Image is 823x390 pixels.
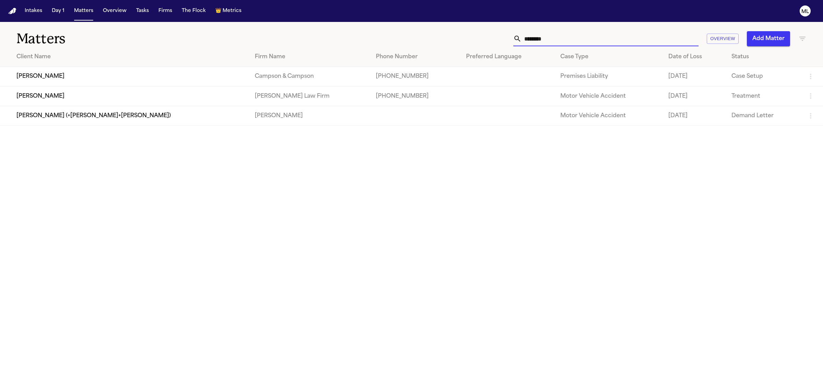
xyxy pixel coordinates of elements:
button: Matters [71,5,96,17]
td: [DATE] [663,86,726,106]
td: Motor Vehicle Accident [555,106,663,125]
button: Overview [100,5,129,17]
button: Firms [156,5,175,17]
td: [PERSON_NAME] [249,106,371,125]
div: Preferred Language [466,53,549,61]
button: Intakes [22,5,45,17]
td: Treatment [726,86,801,106]
td: [DATE] [663,106,726,125]
div: Date of Loss [668,53,720,61]
button: The Flock [179,5,208,17]
div: Phone Number [376,53,455,61]
td: [PERSON_NAME] Law Firm [249,86,371,106]
button: crownMetrics [213,5,244,17]
div: Case Type [560,53,657,61]
div: Client Name [16,53,244,61]
td: Premises Liability [555,67,663,86]
img: Finch Logo [8,8,16,14]
button: Day 1 [49,5,67,17]
a: Home [8,8,16,14]
td: [PHONE_NUMBER] [370,67,461,86]
td: Case Setup [726,67,801,86]
td: Campson & Campson [249,67,371,86]
td: Demand Letter [726,106,801,125]
button: Tasks [133,5,152,17]
div: Firm Name [255,53,365,61]
h1: Matters [16,30,253,47]
td: [DATE] [663,67,726,86]
button: Add Matter [747,31,790,46]
div: Status [731,53,796,61]
td: Motor Vehicle Accident [555,86,663,106]
button: Overview [707,34,739,44]
td: [PHONE_NUMBER] [370,86,461,106]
